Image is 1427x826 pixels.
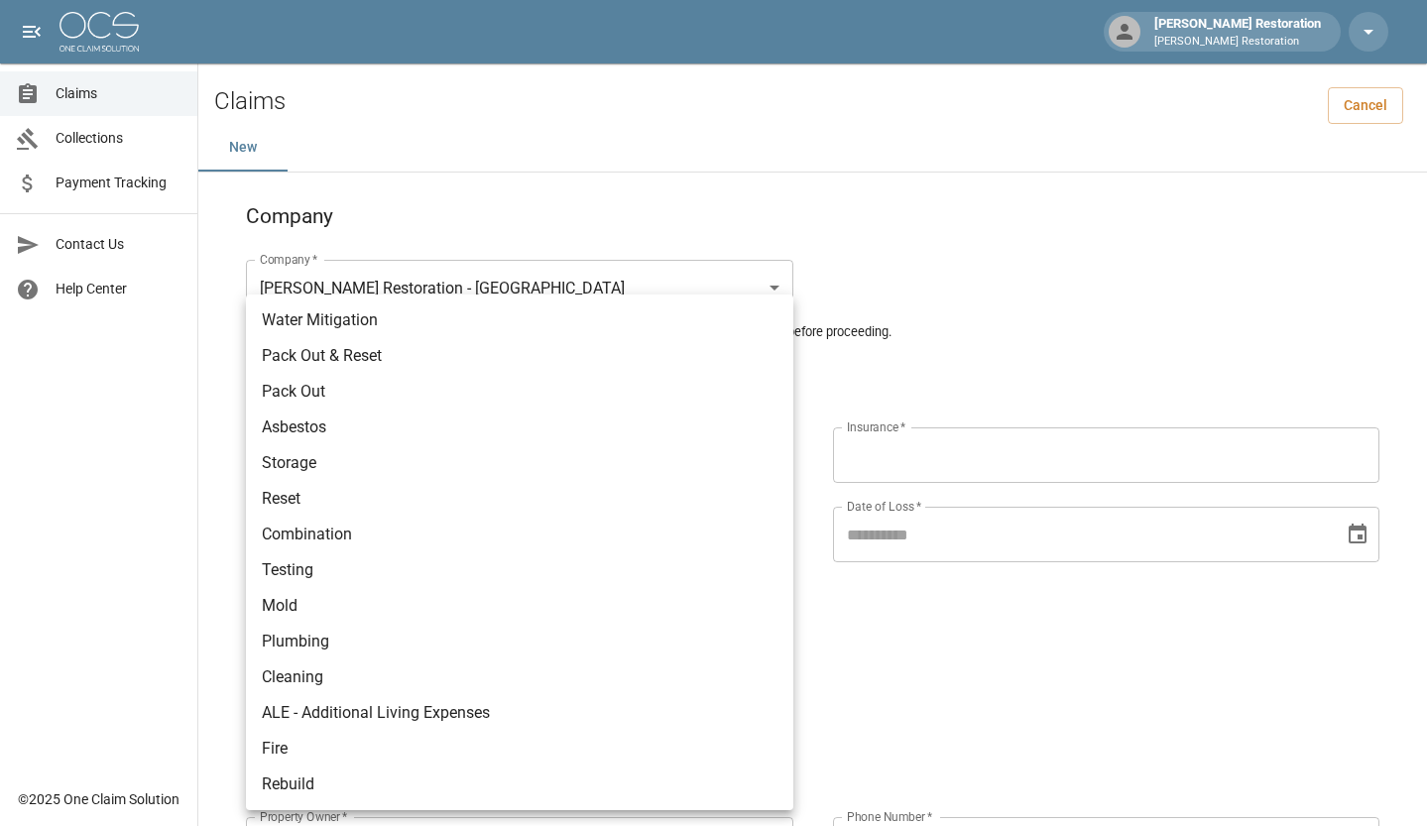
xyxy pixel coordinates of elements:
li: Rebuild [246,767,793,802]
li: Mold [246,588,793,624]
li: Reset [246,481,793,517]
li: Asbestos [246,410,793,445]
li: Plumbing [246,624,793,659]
li: ALE - Additional Living Expenses [246,695,793,731]
li: Water Mitigation [246,302,793,338]
li: Cleaning [246,659,793,695]
li: Pack Out [246,374,793,410]
li: Pack Out & Reset [246,338,793,374]
li: Testing [246,552,793,588]
li: Fire [246,731,793,767]
li: Combination [246,517,793,552]
li: Storage [246,445,793,481]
